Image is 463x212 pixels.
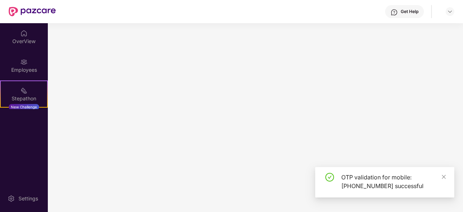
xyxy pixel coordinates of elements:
[20,30,28,37] img: svg+xml;base64,PHN2ZyBpZD0iSG9tZSIgeG1sbnM9Imh0dHA6Ly93d3cudzMub3JnLzIwMDAvc3ZnIiB3aWR0aD0iMjAiIG...
[401,9,418,14] div: Get Help
[325,173,334,182] span: check-circle
[9,104,39,110] div: New Challenge
[20,58,28,66] img: svg+xml;base64,PHN2ZyBpZD0iRW1wbG95ZWVzIiB4bWxucz0iaHR0cDovL3d3dy53My5vcmcvMjAwMC9zdmciIHdpZHRoPS...
[8,195,15,202] img: svg+xml;base64,PHN2ZyBpZD0iU2V0dGluZy0yMHgyMCIgeG1sbnM9Imh0dHA6Ly93d3cudzMub3JnLzIwMDAvc3ZnIiB3aW...
[441,174,446,179] span: close
[16,195,40,202] div: Settings
[391,9,398,16] img: svg+xml;base64,PHN2ZyBpZD0iSGVscC0zMngzMiIgeG1sbnM9Imh0dHA6Ly93d3cudzMub3JnLzIwMDAvc3ZnIiB3aWR0aD...
[20,87,28,94] img: svg+xml;base64,PHN2ZyB4bWxucz0iaHR0cDovL3d3dy53My5vcmcvMjAwMC9zdmciIHdpZHRoPSIyMSIgaGVpZ2h0PSIyMC...
[9,7,56,16] img: New Pazcare Logo
[447,9,453,14] img: svg+xml;base64,PHN2ZyBpZD0iRHJvcGRvd24tMzJ4MzIiIHhtbG5zPSJodHRwOi8vd3d3LnczLm9yZy8yMDAwL3N2ZyIgd2...
[1,95,47,102] div: Stepathon
[341,173,446,190] div: OTP validation for mobile: [PHONE_NUMBER] successful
